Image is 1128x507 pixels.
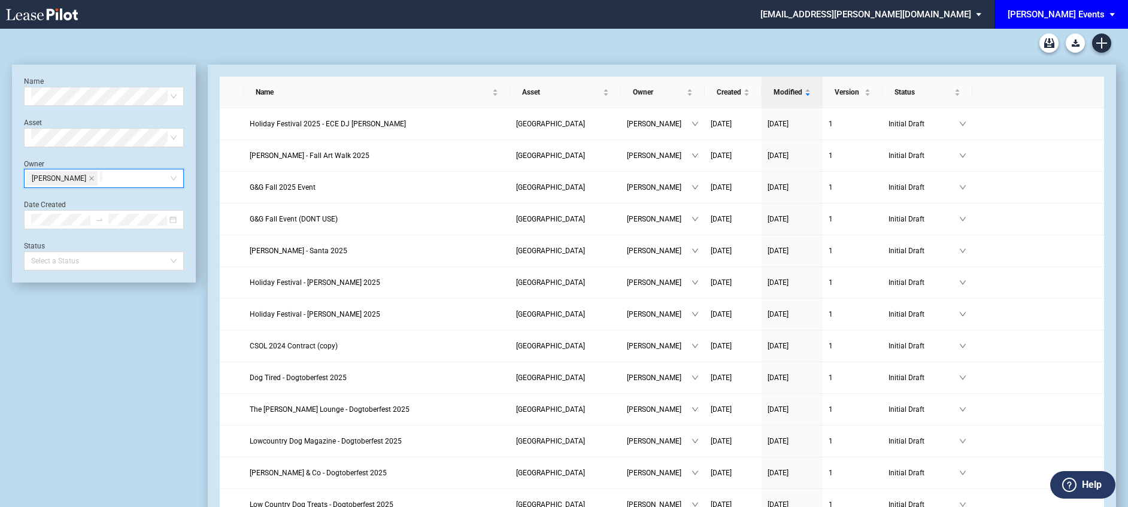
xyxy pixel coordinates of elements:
span: Edwin McCora - Santa 2025 [250,247,347,255]
span: [DATE] [711,247,732,255]
a: [DATE] [768,308,817,320]
a: 1 [829,403,877,415]
span: down [692,279,699,286]
th: Asset [510,77,621,108]
span: Initial Draft [889,308,959,320]
a: Holiday Festival 2025 - ECE DJ [PERSON_NAME] [250,118,504,130]
span: Freshfields Village [516,120,585,128]
a: 1 [829,245,877,257]
a: Create new document [1092,34,1111,53]
span: [PERSON_NAME] [627,245,692,257]
span: [DATE] [768,374,789,382]
span: Freshfields Village [516,342,585,350]
span: Holiday Festival - Tim Mathias 2025 [250,310,380,318]
span: Freshfields Village [516,469,585,477]
span: 1 [829,278,833,287]
span: 1 [829,215,833,223]
a: [GEOGRAPHIC_DATA] [516,403,615,415]
span: Bob Williams - Fall Art Walk 2025 [250,151,369,160]
span: [PERSON_NAME] [627,213,692,225]
span: 1 [829,469,833,477]
span: down [959,120,966,127]
span: 1 [829,120,833,128]
span: Modified [774,86,802,98]
a: 1 [829,277,877,289]
span: [DATE] [768,405,789,414]
span: [DATE] [768,310,789,318]
span: Freshfields Village [516,247,585,255]
span: [DATE] [711,215,732,223]
span: down [959,438,966,445]
span: [DATE] [711,405,732,414]
span: down [959,215,966,223]
th: Created [705,77,762,108]
a: [DATE] [768,181,817,193]
a: 1 [829,435,877,447]
a: [GEOGRAPHIC_DATA] [516,435,615,447]
a: [DATE] [711,213,756,225]
button: Help [1050,471,1115,499]
span: Karen Sassaman [26,171,98,186]
label: Date Created [24,201,66,209]
span: The Barker Lounge - Dogtoberfest 2025 [250,405,410,414]
a: [DATE] [768,467,817,479]
span: [DATE] [768,342,789,350]
span: Holiday Festival 2025 - ECE DJ Ben Felton [250,120,406,128]
a: [DATE] [711,340,756,352]
span: [PERSON_NAME] [627,118,692,130]
a: Dog Tired - Dogtoberfest 2025 [250,372,504,384]
a: [DATE] [711,467,756,479]
a: [DATE] [768,403,817,415]
label: Help [1082,477,1102,493]
span: [DATE] [768,437,789,445]
label: Asset [24,119,42,127]
span: down [692,406,699,413]
label: Owner [24,160,44,168]
span: Freshfields Village [516,215,585,223]
a: 1 [829,467,877,479]
span: [DATE] [768,215,789,223]
a: [DATE] [711,150,756,162]
a: [DATE] [768,150,817,162]
span: Name [256,86,489,98]
a: [GEOGRAPHIC_DATA] [516,118,615,130]
span: Initial Draft [889,245,959,257]
span: Initial Draft [889,340,959,352]
span: down [959,406,966,413]
a: [GEOGRAPHIC_DATA] [516,150,615,162]
span: [DATE] [711,120,732,128]
span: [DATE] [768,247,789,255]
span: Dog Tired - Dogtoberfest 2025 [250,374,347,382]
span: down [959,184,966,191]
span: Initial Draft [889,467,959,479]
a: Archive [1039,34,1059,53]
span: [DATE] [768,278,789,287]
span: down [692,374,699,381]
span: Initial Draft [889,181,959,193]
div: [PERSON_NAME] Events [1008,9,1105,20]
span: Freshfields Village [516,374,585,382]
span: Freshfields Village [516,278,585,287]
a: [DATE] [711,245,756,257]
span: Holiday Festival - Dave Landeo 2025 [250,278,380,287]
label: Name [24,77,44,86]
span: Initial Draft [889,150,959,162]
span: down [692,469,699,476]
span: [DATE] [711,310,732,318]
span: G&G Fall Event (DONT USE) [250,215,338,223]
span: Initial Draft [889,435,959,447]
span: down [692,311,699,318]
span: down [692,215,699,223]
span: down [692,120,699,127]
span: [DATE] [711,437,732,445]
span: [PERSON_NAME] [627,403,692,415]
a: [PERSON_NAME] & Co - Dogtoberfest 2025 [250,467,504,479]
a: 1 [829,213,877,225]
span: 1 [829,183,833,192]
a: 1 [829,308,877,320]
a: [DATE] [768,340,817,352]
a: [GEOGRAPHIC_DATA] [516,245,615,257]
span: down [959,469,966,476]
span: down [959,342,966,350]
a: [DATE] [711,277,756,289]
